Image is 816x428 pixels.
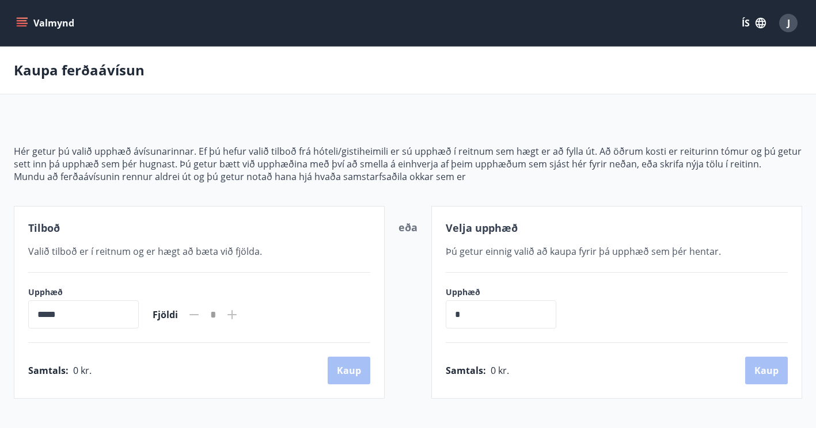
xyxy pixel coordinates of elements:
p: Kaupa ferðaávísun [14,60,145,80]
span: J [787,17,790,29]
label: Upphæð [446,286,568,298]
span: Valið tilboð er í reitnum og er hægt að bæta við fjölda. [28,245,262,258]
span: 0 kr. [491,364,509,377]
p: Mundu að ferðaávísunin rennur aldrei út og þú getur notað hana hjá hvaða samstarfsaðila okkar sem er [14,170,802,183]
span: eða [398,220,418,234]
span: 0 kr. [73,364,92,377]
span: Fjöldi [153,308,178,321]
span: Samtals : [28,364,69,377]
button: ÍS [735,13,772,33]
button: menu [14,13,79,33]
button: J [775,9,802,37]
span: Samtals : [446,364,486,377]
p: Hér getur þú valið upphæð ávísunarinnar. Ef þú hefur valið tilboð frá hóteli/gistiheimili er sú u... [14,145,802,170]
label: Upphæð [28,286,139,298]
span: Tilboð [28,221,60,235]
span: Velja upphæð [446,221,518,235]
span: Þú getur einnig valið að kaupa fyrir þá upphæð sem þér hentar. [446,245,721,258]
